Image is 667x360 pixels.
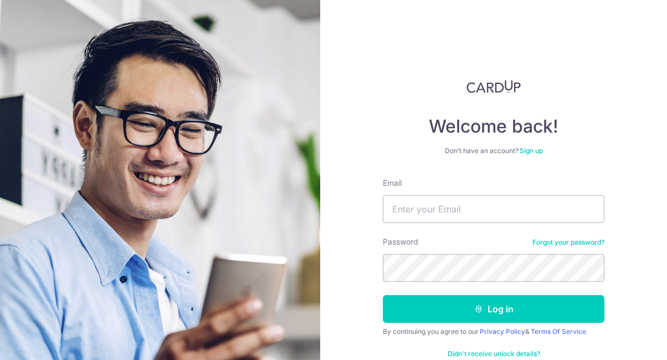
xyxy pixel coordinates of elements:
[532,238,604,247] a: Forgot your password?
[383,115,604,138] h4: Welcome back!
[448,349,540,358] a: Didn't receive unlock details?
[531,327,586,336] a: Terms Of Service
[466,80,521,93] img: CardUp Logo
[480,327,525,336] a: Privacy Policy
[383,327,604,336] div: By continuing you agree to our &
[383,178,402,189] label: Email
[383,236,418,247] label: Password
[383,295,604,323] button: Log in
[383,146,604,155] div: Don’t have an account?
[520,146,543,155] a: Sign up
[383,195,604,223] input: Enter your Email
